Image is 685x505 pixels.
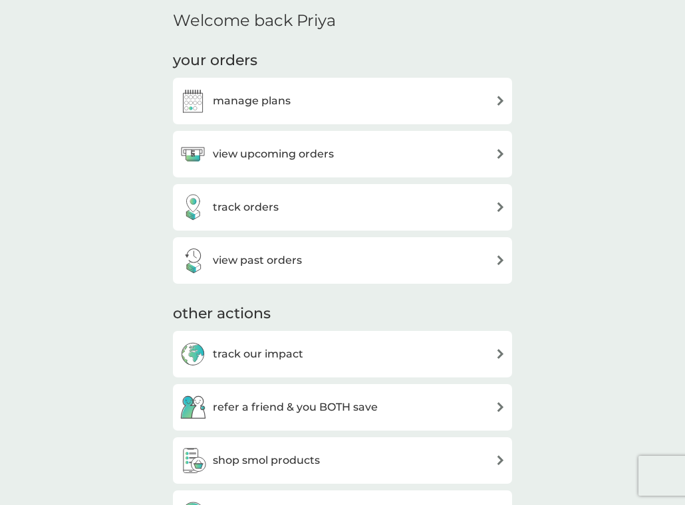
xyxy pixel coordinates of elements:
h3: view past orders [213,252,302,269]
img: arrow right [495,402,505,412]
h3: view upcoming orders [213,146,334,163]
h3: refer a friend & you BOTH save [213,399,378,416]
img: arrow right [495,255,505,265]
h3: track our impact [213,346,303,363]
img: arrow right [495,96,505,106]
h3: manage plans [213,92,291,110]
img: arrow right [495,349,505,359]
h2: Welcome back Priya [173,11,336,31]
img: arrow right [495,202,505,212]
h3: your orders [173,50,257,71]
img: arrow right [495,149,505,159]
h3: track orders [213,199,279,216]
h3: other actions [173,304,271,324]
h3: shop smol products [213,452,320,469]
img: arrow right [495,455,505,465]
